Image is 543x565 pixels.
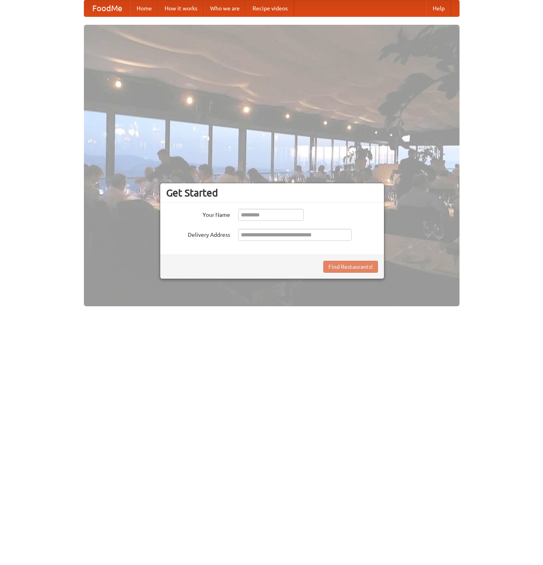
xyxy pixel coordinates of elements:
[246,0,294,16] a: Recipe videos
[166,229,230,239] label: Delivery Address
[84,0,130,16] a: FoodMe
[323,261,378,273] button: Find Restaurants!
[166,209,230,219] label: Your Name
[130,0,158,16] a: Home
[158,0,204,16] a: How it works
[204,0,246,16] a: Who we are
[426,0,451,16] a: Help
[166,187,378,199] h3: Get Started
